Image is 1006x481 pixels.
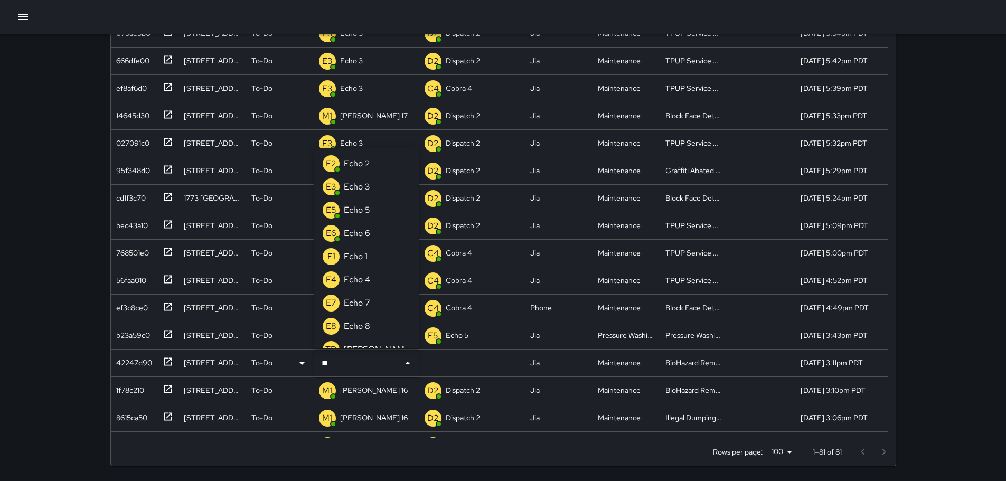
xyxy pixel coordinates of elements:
p: Echo 3 [340,83,363,93]
div: Jia [530,110,540,121]
p: D2 [427,55,439,68]
p: D2 [427,412,439,425]
div: Jia [530,83,540,93]
div: f1e660b0 [112,436,147,450]
p: Echo 3 [340,55,363,66]
div: 9/5/2025, 5:09pm PDT [801,220,868,231]
div: Jia [530,385,540,395]
div: 768501e0 [112,243,149,258]
p: Dispatch 2 [446,385,480,395]
div: 9/5/2025, 3:43pm PDT [801,330,868,341]
div: ef8af6d0 [112,79,147,93]
div: 95f348d0 [112,161,150,176]
p: [PERSON_NAME] [344,343,410,356]
div: Block Face Detailed [665,193,722,203]
p: Rows per page: [713,447,763,457]
div: Graffiti Abated Large [665,165,722,176]
div: Jia [530,220,540,231]
p: E7 [326,297,336,309]
p: Dispatch 2 [446,138,480,148]
p: To-Do [251,248,272,258]
p: Dispatch 2 [446,412,480,423]
p: Dispatch 2 [446,110,480,121]
div: 230 Bay Place [184,248,241,258]
p: 1–81 of 81 [813,447,842,457]
p: C4 [427,302,439,315]
p: To-Do [251,55,272,66]
div: Maintenance [598,138,641,148]
div: 827 Broadway [184,83,241,93]
div: Maintenance [598,275,641,286]
p: C4 [427,82,439,95]
p: Cobra 4 [446,275,472,286]
div: Maintenance [598,193,641,203]
div: Jia [530,138,540,148]
div: TPUP Service Requested [665,275,722,286]
p: Cobra 4 [446,248,472,258]
div: Jia [530,412,540,423]
p: D2 [427,110,439,122]
div: TPUP Service Requested [665,83,722,93]
div: 467 19th Street [184,303,241,313]
button: Close [400,356,415,371]
p: E6 [326,227,336,240]
div: 027091c0 [112,134,149,148]
p: To-Do [251,357,272,368]
div: 100 [767,444,796,459]
div: Jia [530,330,540,341]
div: Maintenance [598,55,641,66]
p: To-Do [251,275,272,286]
div: Block Face Detailed [665,303,722,313]
p: Echo 2 [344,157,370,170]
div: 9/5/2025, 4:49pm PDT [801,303,869,313]
p: Echo 5 [446,330,468,341]
div: 9/5/2025, 5:42pm PDT [801,55,868,66]
p: D2 [427,220,439,232]
p: Dispatch 2 [446,193,480,203]
div: Pressure Washing [598,330,655,341]
div: 1735 Telegraph Avenue [184,138,241,148]
p: M1 [322,384,332,397]
p: [PERSON_NAME] 17 [340,110,408,121]
p: [PERSON_NAME] 16 [340,412,408,423]
div: 9/5/2025, 5:32pm PDT [801,138,867,148]
p: E3 [322,55,333,68]
p: E3 [322,137,333,150]
div: 666dfe00 [112,51,149,66]
div: 56faa010 [112,271,146,286]
p: E5 [326,204,336,216]
div: 550 18th Street [184,275,241,286]
div: 2355 Broadway [184,220,241,231]
p: Echo 6 [344,227,370,240]
div: Maintenance [598,165,641,176]
div: ef3c8ce0 [112,298,148,313]
div: Jia [530,55,540,66]
p: D2 [427,137,439,150]
p: Dispatch 2 [446,220,480,231]
div: 9/5/2025, 5:29pm PDT [801,165,868,176]
div: 2509 Broadway [184,165,241,176]
div: Illegal Dumping Removed [665,412,722,423]
p: M1 [322,110,332,122]
p: E3 [326,181,336,193]
p: Echo 3 [340,138,363,148]
p: To-Do [251,385,272,395]
p: D2 [427,384,439,397]
div: Maintenance [598,303,641,313]
p: C4 [427,275,439,287]
div: Maintenance [598,385,641,395]
p: Echo 4 [344,273,370,286]
p: E5 [428,329,438,342]
p: Cobra 4 [446,83,472,93]
p: Echo 8 [344,320,370,333]
div: Pressure Washing Hotspot List Completed [665,330,722,341]
p: To-Do [251,83,272,93]
p: Dispatch 2 [446,55,480,66]
p: Echo 3 [344,181,370,193]
p: To-Do [251,412,272,423]
div: Block Face Detailed [665,110,722,121]
div: 9/5/2025, 4:52pm PDT [801,275,868,286]
p: E4 [326,273,336,286]
div: 1773 Broadway [184,193,241,203]
div: 9/5/2025, 5:33pm PDT [801,110,867,121]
